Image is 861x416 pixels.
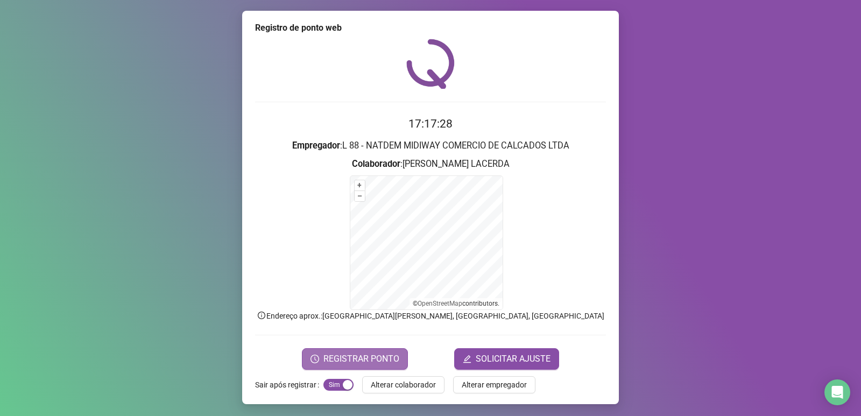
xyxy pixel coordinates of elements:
[310,355,319,363] span: clock-circle
[371,379,436,391] span: Alterar colaborador
[255,22,606,34] div: Registro de ponto web
[413,300,499,307] li: © contributors.
[463,355,471,363] span: edit
[255,376,323,393] label: Sair após registrar
[355,180,365,191] button: +
[323,352,399,365] span: REGISTRAR PONTO
[255,139,606,153] h3: : L 88 - NATDEM MIDIWAY COMERCIO DE CALCADOS LTDA
[302,348,408,370] button: REGISTRAR PONTO
[255,310,606,322] p: Endereço aprox. : [GEOGRAPHIC_DATA][PERSON_NAME], [GEOGRAPHIC_DATA], [GEOGRAPHIC_DATA]
[355,191,365,201] button: –
[454,348,559,370] button: editSOLICITAR AJUSTE
[824,379,850,405] div: Open Intercom Messenger
[462,379,527,391] span: Alterar empregador
[255,157,606,171] h3: : [PERSON_NAME] LACERDA
[352,159,400,169] strong: Colaborador
[362,376,444,393] button: Alterar colaborador
[257,311,266,320] span: info-circle
[476,352,551,365] span: SOLICITAR AJUSTE
[408,117,453,130] time: 17:17:28
[453,376,535,393] button: Alterar empregador
[292,140,340,151] strong: Empregador
[418,300,462,307] a: OpenStreetMap
[406,39,455,89] img: QRPoint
